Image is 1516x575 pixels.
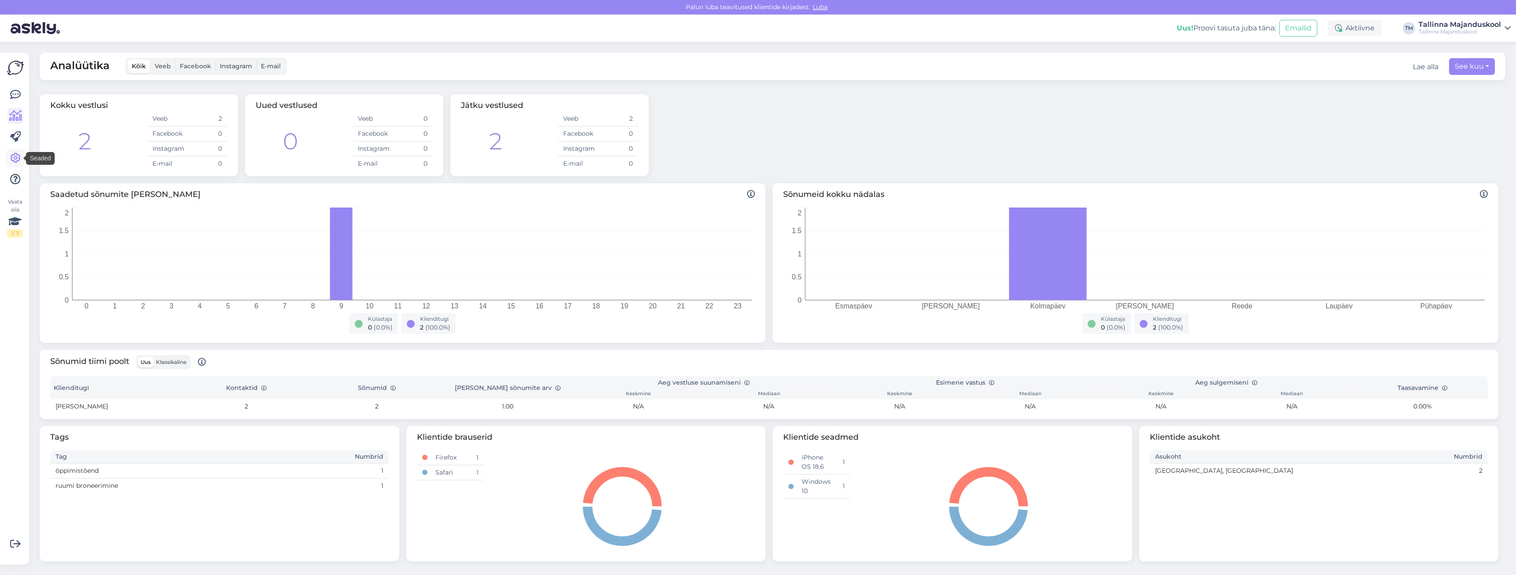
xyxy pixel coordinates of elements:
span: Facebook [180,62,211,70]
td: Safari [430,465,470,480]
tspan: Esmaspäev [835,302,872,310]
tspan: 3 [169,302,173,310]
span: Klientide seadmed [783,431,1122,443]
td: 0 [187,156,227,171]
div: Proovi tasuta juba täna: [1177,23,1276,33]
td: Veeb [147,111,187,126]
td: 0 [393,126,433,141]
div: 0 [283,124,298,159]
tspan: 2 [798,209,802,217]
tspan: 0.5 [792,273,802,281]
div: Vaata siia [7,198,23,237]
td: 0 [598,156,638,171]
th: Taasavamine [1357,376,1488,399]
tspan: Kolmapäev [1030,302,1066,310]
tspan: 12 [422,302,430,310]
tspan: 8 [311,302,315,310]
td: [GEOGRAPHIC_DATA], [GEOGRAPHIC_DATA] [1150,463,1319,478]
span: Klientide asukoht [1150,431,1488,443]
tspan: 1 [65,250,69,258]
td: Instagram [353,141,393,156]
tspan: 13 [450,302,458,310]
tspan: 1 [113,302,117,310]
td: 2 [187,111,227,126]
td: 1 [470,465,483,480]
td: 1 [304,478,389,493]
td: 1 [304,463,389,478]
span: Uus [141,359,151,365]
td: N/A [573,399,704,414]
tspan: Laupäev [1326,302,1353,310]
td: Instagram [558,141,598,156]
tspan: 23 [734,302,742,310]
th: Tag [50,450,304,464]
span: 2 [1153,323,1156,331]
td: N/A [834,399,965,414]
tspan: 1.5 [792,227,802,234]
th: Keskmine [573,389,704,399]
td: N/A [704,399,835,414]
button: See kuu [1449,58,1495,75]
span: Sõnumeid kokku nädalas [783,189,1488,200]
td: N/A [965,399,1096,414]
tspan: 16 [535,302,543,310]
td: Facebook [353,126,393,141]
td: Facebook [558,126,598,141]
span: Kokku vestlusi [50,100,108,110]
tspan: 19 [621,302,628,310]
div: Aktiivne [1328,20,1382,36]
th: Mediaan [704,389,835,399]
span: Kõik [132,62,146,70]
td: 1 [837,450,850,475]
th: Kontaktid [181,376,312,399]
td: Facebook [147,126,187,141]
span: Veeb [155,62,171,70]
td: Firefox [430,450,470,465]
tspan: 2 [65,209,69,217]
div: 2 [78,124,91,159]
tspan: 22 [706,302,713,310]
td: E-mail [558,156,598,171]
th: Keskmine [1096,389,1226,399]
th: Numbrid [1319,450,1488,464]
th: [PERSON_NAME] sõnumite arv [442,376,573,399]
tspan: 0 [798,297,802,304]
td: E-mail [147,156,187,171]
th: Aeg sulgemiseni [1096,376,1357,389]
td: 2 [312,399,442,414]
span: ( 0.0 %) [1107,323,1126,331]
tspan: 0 [65,297,69,304]
span: E-mail [261,62,281,70]
span: ( 0.0 %) [374,323,393,331]
td: 0 [598,141,638,156]
td: õppimistõend [50,463,304,478]
tspan: 4 [198,302,202,310]
a: Tallinna MajanduskoolTallinna Majanduskool [1419,21,1511,35]
span: Sõnumid tiimi poolt [50,355,206,369]
tspan: 1.5 [59,227,69,234]
tspan: 15 [507,302,515,310]
div: Külastaja [368,315,393,323]
span: Luba [810,3,830,11]
td: ruumi broneerimine [50,478,304,493]
b: Uus! [1177,24,1193,32]
button: Lae alla [1413,62,1438,72]
span: Analüütika [50,58,110,75]
td: 0 [393,156,433,171]
td: 2 [598,111,638,126]
td: iPhone OS 18.6 [796,450,836,475]
span: 0 [368,323,372,331]
th: Klienditugi [50,376,181,399]
tspan: 2 [141,302,145,310]
tspan: 14 [479,302,487,310]
tspan: 7 [282,302,286,310]
tspan: 0 [85,302,89,310]
span: 0 [1101,323,1105,331]
span: Tags [50,431,389,443]
div: 2 [489,124,502,159]
tspan: [PERSON_NAME] [922,302,980,310]
td: 0 [187,126,227,141]
tspan: 17 [564,302,572,310]
tspan: 9 [339,302,343,310]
